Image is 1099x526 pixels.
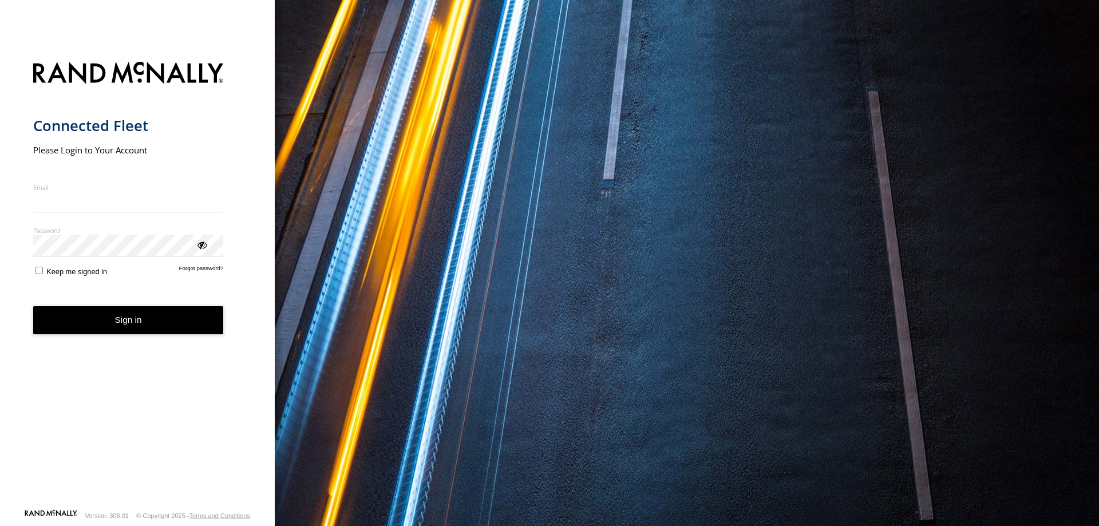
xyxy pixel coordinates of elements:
[33,116,224,135] h1: Connected Fleet
[189,512,250,519] a: Terms and Conditions
[33,183,224,192] label: Email
[136,512,250,519] div: © Copyright 2025 -
[179,265,224,276] a: Forgot password?
[33,144,224,156] h2: Please Login to Your Account
[33,306,224,334] button: Sign in
[46,267,107,276] span: Keep me signed in
[196,239,207,250] div: ViewPassword
[35,267,43,274] input: Keep me signed in
[85,512,129,519] div: Version: 308.01
[33,60,224,89] img: Rand McNally
[33,226,224,235] label: Password
[25,510,77,521] a: Visit our Website
[33,55,242,509] form: main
